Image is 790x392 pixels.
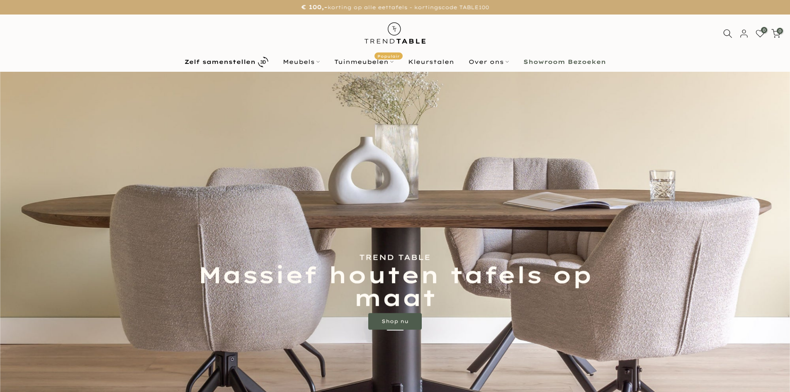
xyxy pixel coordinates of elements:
a: Kleurstalen [401,57,461,67]
a: Zelf samenstellen [177,55,275,69]
b: Zelf samenstellen [185,59,255,65]
a: 0 [756,29,765,38]
iframe: toggle-frame [1,350,42,391]
strong: € 100,- [301,3,327,11]
span: 0 [777,28,783,34]
span: 0 [761,27,767,33]
a: Shop nu [368,313,422,330]
p: korting op alle eettafels - kortingscode TABLE100 [10,2,780,12]
b: Showroom Bezoeken [523,59,606,65]
a: 0 [771,29,780,38]
a: Over ons [461,57,516,67]
a: Showroom Bezoeken [516,57,613,67]
a: Meubels [275,57,327,67]
span: Populair [374,53,403,60]
a: TuinmeubelenPopulair [327,57,401,67]
img: trend-table [359,15,431,51]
